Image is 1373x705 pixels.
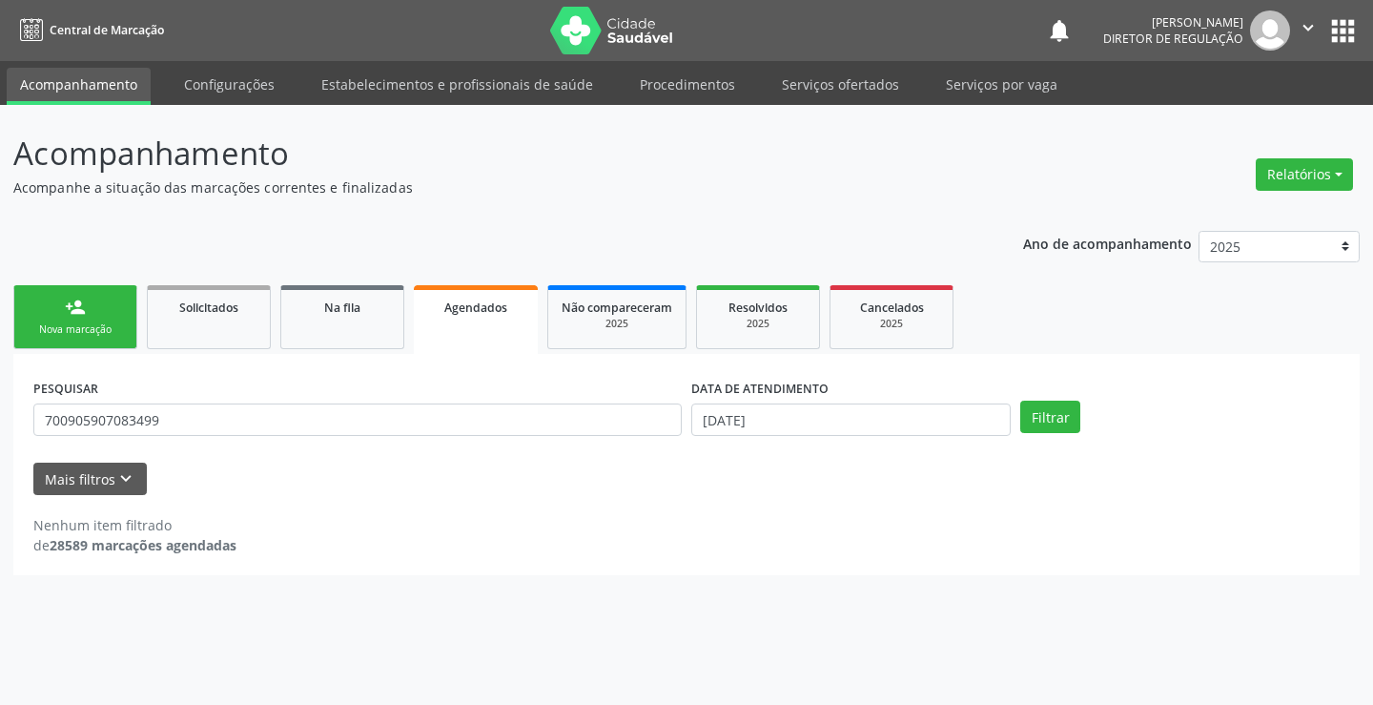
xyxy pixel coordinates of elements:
[691,404,1011,436] input: Selecione um intervalo
[1046,17,1073,44] button: notifications
[1290,10,1326,51] button: 
[932,68,1071,101] a: Serviços por vaga
[1023,231,1192,255] p: Ano de acompanhamento
[562,317,672,331] div: 2025
[50,22,164,38] span: Central de Marcação
[13,14,164,46] a: Central de Marcação
[1250,10,1290,51] img: img
[562,300,672,316] span: Não compareceram
[1256,158,1353,191] button: Relatórios
[179,300,238,316] span: Solicitados
[13,130,955,177] p: Acompanhamento
[626,68,748,101] a: Procedimentos
[691,374,829,404] label: DATA DE ATENDIMENTO
[1020,401,1080,433] button: Filtrar
[50,536,236,554] strong: 28589 marcações agendadas
[308,68,606,101] a: Estabelecimentos e profissionais de saúde
[1298,17,1319,38] i: 
[33,374,98,404] label: PESQUISAR
[444,300,507,316] span: Agendados
[115,468,136,489] i: keyboard_arrow_down
[33,515,236,535] div: Nenhum item filtrado
[1326,14,1360,48] button: apps
[844,317,939,331] div: 2025
[33,535,236,555] div: de
[324,300,360,316] span: Na fila
[710,317,806,331] div: 2025
[28,322,123,337] div: Nova marcação
[1103,31,1243,47] span: Diretor de regulação
[33,404,682,436] input: Nome, CNS
[728,300,788,316] span: Resolvidos
[768,68,912,101] a: Serviços ofertados
[7,68,151,105] a: Acompanhamento
[171,68,288,101] a: Configurações
[13,177,955,197] p: Acompanhe a situação das marcações correntes e finalizadas
[65,297,86,318] div: person_add
[860,300,924,316] span: Cancelados
[1103,14,1243,31] div: [PERSON_NAME]
[33,463,147,496] button: Mais filtroskeyboard_arrow_down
